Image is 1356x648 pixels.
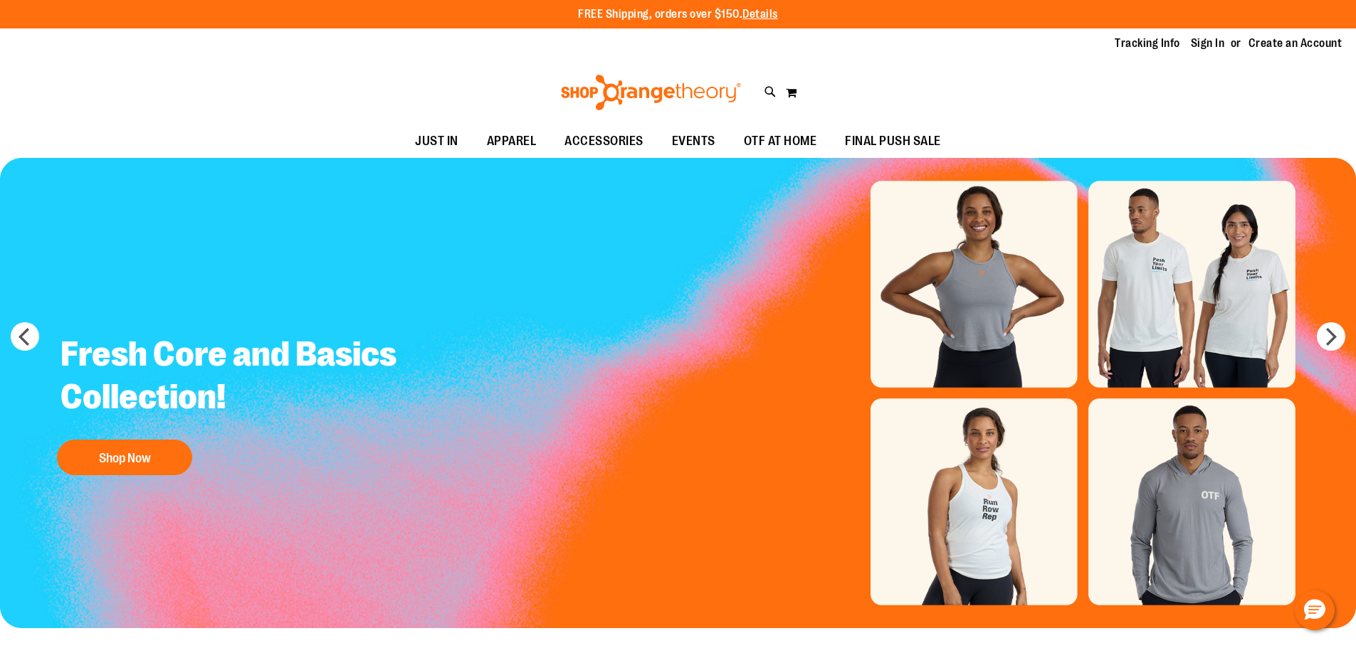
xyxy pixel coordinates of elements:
a: EVENTS [658,125,730,158]
a: Details [742,8,778,21]
a: Fresh Core and Basics Collection! Shop Now [50,322,429,482]
button: prev [11,322,39,351]
button: Shop Now [57,440,192,475]
a: JUST IN [401,125,473,158]
img: Shop Orangetheory [559,75,743,110]
a: ACCESSORIES [550,125,658,158]
button: Hello, have a question? Let’s chat. [1295,590,1335,630]
span: OTF AT HOME [744,125,817,157]
p: FREE Shipping, orders over $150. [578,6,778,23]
span: FINAL PUSH SALE [845,125,941,157]
h2: Fresh Core and Basics Collection! [50,322,429,432]
span: ACCESSORIES [564,125,643,157]
a: Tracking Info [1115,36,1180,51]
span: JUST IN [415,125,458,157]
a: Create an Account [1249,36,1342,51]
span: APPAREL [487,125,537,157]
a: FINAL PUSH SALE [831,125,955,158]
span: EVENTS [672,125,715,157]
button: next [1317,322,1345,351]
a: APPAREL [473,125,551,158]
a: Sign In [1191,36,1225,51]
a: OTF AT HOME [730,125,831,158]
